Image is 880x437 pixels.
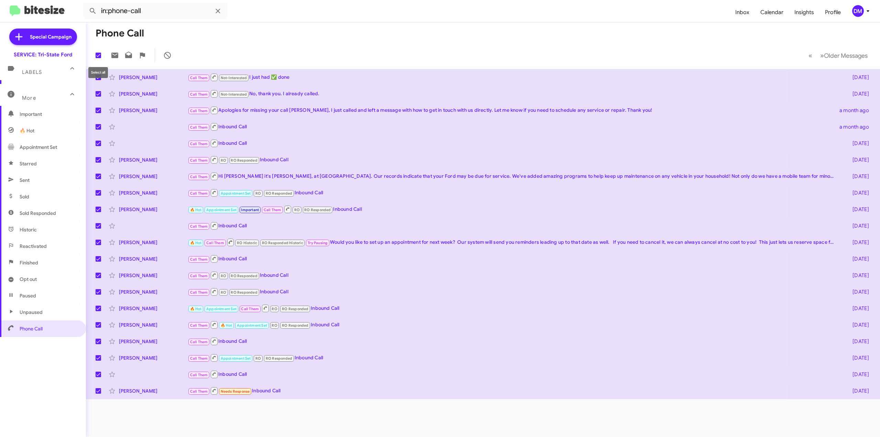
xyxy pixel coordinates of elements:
[30,33,71,40] span: Special Campaign
[20,193,29,200] span: Sold
[282,307,308,311] span: RO Responded
[119,107,188,114] div: [PERSON_NAME]
[839,107,874,114] div: a month ago
[839,255,874,262] div: [DATE]
[188,304,839,313] div: Inbound Call
[839,387,874,394] div: [DATE]
[188,89,839,98] div: No, thank you. I already called.
[20,127,34,134] span: 🔥 Hot
[221,76,247,80] span: Not-Interested
[221,323,232,328] span: 🔥 Hot
[119,387,188,394] div: [PERSON_NAME]
[188,353,839,362] div: Inbound Call
[20,325,43,332] span: Phone Call
[20,276,37,283] span: Opt out
[188,205,839,214] div: Inbound Call
[221,191,251,196] span: Appointment Set
[206,307,236,311] span: Appointment Set
[20,226,37,233] span: Historic
[119,305,188,312] div: [PERSON_NAME]
[839,189,874,196] div: [DATE]
[755,2,789,22] span: Calendar
[188,155,839,164] div: Inbound Call
[839,123,874,130] div: a month ago
[188,370,839,379] div: Inbound Call
[282,323,308,328] span: RO Responded
[272,323,277,328] span: RO
[83,3,228,19] input: Search
[241,208,259,212] span: Important
[272,307,277,311] span: RO
[805,48,872,63] nav: Page navigation example
[304,208,331,212] span: RO Responded
[206,208,236,212] span: Appointment Set
[789,2,819,22] a: Insights
[188,139,839,148] div: Inbound Call
[846,5,872,17] button: DM
[188,172,839,181] div: Hi [PERSON_NAME] it's [PERSON_NAME], at [GEOGRAPHIC_DATA]. Our records indicate that your Ford ma...
[188,320,839,329] div: Inbound Call
[221,92,247,97] span: Not-Interested
[839,140,874,147] div: [DATE]
[839,305,874,312] div: [DATE]
[839,206,874,213] div: [DATE]
[22,95,36,101] span: More
[188,188,839,197] div: Inbound Call
[188,271,839,280] div: Inbound Call
[190,92,208,97] span: Call Them
[824,52,868,59] span: Older Messages
[190,208,202,212] span: 🔥 Hot
[20,243,47,250] span: Reactivated
[839,354,874,361] div: [DATE]
[96,28,144,39] h1: Phone Call
[264,208,282,212] span: Call Them
[839,321,874,328] div: [DATE]
[221,158,226,163] span: RO
[816,48,872,63] button: Next
[190,356,208,361] span: Call Them
[190,191,208,196] span: Call Them
[119,189,188,196] div: [PERSON_NAME]
[804,48,816,63] button: Previous
[839,288,874,295] div: [DATE]
[20,177,30,184] span: Sent
[188,337,839,346] div: Inbound Call
[730,2,755,22] a: Inbox
[221,389,250,394] span: Needs Response
[237,241,257,245] span: RO Historic
[188,221,839,230] div: Inbound Call
[20,259,38,266] span: Finished
[14,51,72,58] div: SERVICE: Tri-State Ford
[119,272,188,279] div: [PERSON_NAME]
[119,255,188,262] div: [PERSON_NAME]
[221,356,251,361] span: Appointment Set
[190,274,208,278] span: Call Them
[190,340,208,344] span: Call Them
[221,290,226,295] span: RO
[839,272,874,279] div: [DATE]
[190,290,208,295] span: Call Them
[839,90,874,97] div: [DATE]
[221,274,226,278] span: RO
[190,224,208,229] span: Call Them
[266,356,292,361] span: RO Responded
[255,356,261,361] span: RO
[839,371,874,378] div: [DATE]
[820,51,824,60] span: »
[839,173,874,180] div: [DATE]
[231,290,257,295] span: RO Responded
[20,292,36,299] span: Paused
[188,254,839,263] div: Inbound Call
[20,111,78,118] span: Important
[119,288,188,295] div: [PERSON_NAME]
[20,144,57,151] span: Appointment Set
[188,73,839,81] div: I just had ✅ done
[294,208,300,212] span: RO
[839,239,874,246] div: [DATE]
[188,386,839,395] div: Inbound Call
[231,158,257,163] span: RO Responded
[190,142,208,146] span: Call Them
[119,156,188,163] div: [PERSON_NAME]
